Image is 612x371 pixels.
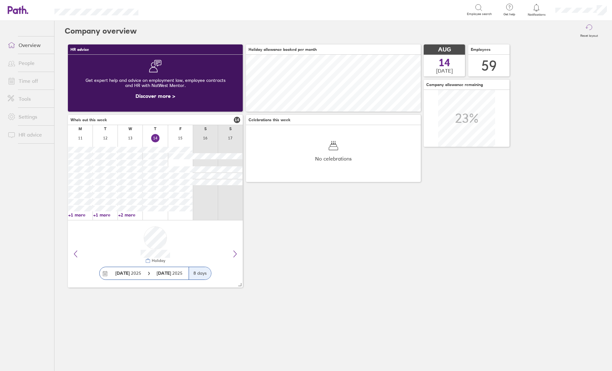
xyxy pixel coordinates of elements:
[249,118,290,122] span: Celebrations this week
[526,13,547,17] span: Notifications
[249,47,317,52] span: Holiday allowance booked per month
[315,156,352,162] span: No celebrations
[481,58,497,74] div: 59
[234,117,240,123] span: 14
[438,46,451,53] span: AUG
[3,39,54,51] a: Overview
[526,3,547,17] a: Notifications
[3,128,54,141] a: HR advice
[70,118,107,122] span: Who's out this week
[70,47,89,52] span: HR advice
[426,83,483,87] span: Company allowance remaining
[154,127,156,131] div: T
[467,12,492,16] span: Employee search
[93,212,118,218] a: +1 more
[229,127,232,131] div: S
[65,21,137,41] h2: Company overview
[128,127,132,131] div: W
[73,73,238,93] div: Get expert help and advice on employment law, employee contracts and HR with NatWest Mentor.
[499,12,520,16] span: Get help
[189,267,211,280] div: 8 days
[3,75,54,87] a: Time off
[204,127,207,131] div: S
[151,258,165,263] div: Holiday
[3,57,54,69] a: People
[115,271,141,276] span: 2025
[115,270,130,276] strong: [DATE]
[439,58,450,68] span: 14
[135,93,175,99] a: Discover more >
[104,127,106,131] div: T
[179,127,182,131] div: F
[471,47,491,52] span: Employees
[3,92,54,105] a: Tools
[118,212,143,218] a: +2 more
[157,271,183,276] span: 2025
[157,270,172,276] strong: [DATE]
[576,32,602,38] label: Reset layout
[156,7,172,12] div: Search
[576,21,602,41] button: Reset layout
[436,68,453,74] span: [DATE]
[78,127,82,131] div: M
[68,212,93,218] a: +1 more
[3,110,54,123] a: Settings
